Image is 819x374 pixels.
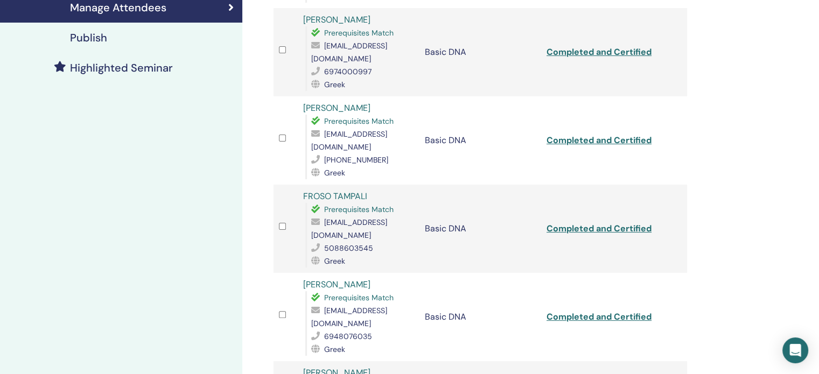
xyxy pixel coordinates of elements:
[70,61,173,74] h4: Highlighted Seminar
[547,135,652,146] a: Completed and Certified
[324,344,345,354] span: Greek
[324,331,372,341] span: 6948076035
[311,306,387,328] span: [EMAIL_ADDRESS][DOMAIN_NAME]
[324,243,373,253] span: 5088603545
[324,168,345,178] span: Greek
[303,14,370,25] a: [PERSON_NAME]
[311,129,387,152] span: [EMAIL_ADDRESS][DOMAIN_NAME]
[303,190,367,202] a: FROSO TAMPALI
[303,279,370,290] a: [PERSON_NAME]
[547,46,652,58] a: Completed and Certified
[547,311,652,322] a: Completed and Certified
[324,293,394,302] span: Prerequisites Match
[324,67,372,76] span: 6974000997
[419,273,541,361] td: Basic DNA
[419,96,541,185] td: Basic DNA
[419,185,541,273] td: Basic DNA
[311,217,387,240] span: [EMAIL_ADDRESS][DOMAIN_NAME]
[782,337,808,363] div: Open Intercom Messenger
[547,223,652,234] a: Completed and Certified
[324,116,394,126] span: Prerequisites Match
[324,28,394,38] span: Prerequisites Match
[70,31,107,44] h4: Publish
[324,155,388,165] span: [PHONE_NUMBER]
[324,256,345,266] span: Greek
[311,41,387,63] span: [EMAIL_ADDRESS][DOMAIN_NAME]
[324,80,345,89] span: Greek
[303,102,370,114] a: [PERSON_NAME]
[419,8,541,96] td: Basic DNA
[70,1,166,14] h4: Manage Attendees
[324,204,394,214] span: Prerequisites Match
